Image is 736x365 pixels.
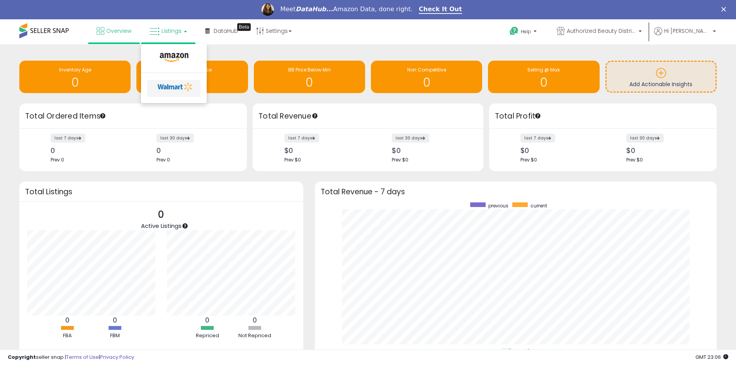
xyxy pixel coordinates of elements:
b: 0 [253,316,257,325]
div: $0 [520,146,597,154]
div: FBM [92,332,138,340]
label: last 30 days [392,134,429,143]
h3: Total Revenue - 7 days [321,189,711,195]
p: 0 [141,207,182,222]
span: Prev: $0 [520,156,537,163]
span: Authorized Beauty Distribution [567,27,636,35]
a: Settings [250,19,297,42]
span: Prev: $0 [392,156,408,163]
label: last 7 days [284,134,319,143]
span: Needs to Reprice [173,66,212,73]
img: Profile image for Georgie [262,3,274,16]
div: FBA [44,332,91,340]
span: Prev: 0 [51,156,64,163]
a: BB Price Below Min 0 [254,61,365,93]
div: Not Repriced [232,332,278,340]
span: DataHub [214,27,238,35]
b: 0 [205,316,209,325]
a: Authorized Beauty Distribution [551,19,648,44]
span: Non Competitive [407,66,446,73]
h1: 0 [258,76,361,89]
div: $0 [626,146,703,154]
h1: 0 [23,76,127,89]
span: Listings [161,27,182,35]
span: current [530,202,547,209]
span: Active Listings [141,222,182,230]
a: Inventory Age 0 [19,61,131,93]
a: Privacy Policy [100,353,134,361]
b: 0 [113,316,117,325]
div: Tooltip anchor [311,112,318,119]
span: Prev: 0 [156,156,170,163]
a: Needs to Reprice 0 [136,61,248,93]
h1: 0 [375,76,478,89]
a: Help [503,20,544,44]
div: seller snap | | [8,354,134,361]
span: Add Actionable Insights [629,80,692,88]
a: Non Competitive 0 [371,61,482,93]
h3: Total Profit [495,111,711,122]
b: 0 [65,316,70,325]
span: Prev: $0 [284,156,301,163]
a: Hi [PERSON_NAME] [654,27,716,44]
span: Hi [PERSON_NAME] [664,27,711,35]
div: Repriced [184,332,231,340]
div: $0 [392,146,470,154]
span: Help [521,28,531,35]
div: Close [721,7,729,12]
a: Listings [144,19,193,42]
span: Inventory Age [59,66,91,73]
h3: Total Ordered Items [25,111,241,122]
a: Overview [91,19,137,42]
span: 2025-10-12 23:06 GMT [695,353,728,361]
a: Selling @ Max 0 [488,61,599,93]
div: Tooltip anchor [99,112,106,119]
h1: 0 [140,76,244,89]
h1: 0 [492,76,595,89]
span: previous [488,202,508,209]
label: last 30 days [156,134,194,143]
a: DataHub [199,19,244,42]
div: Tooltip anchor [534,112,541,119]
span: Prev: $0 [626,156,643,163]
label: last 7 days [520,134,555,143]
span: Selling @ Max [527,66,560,73]
div: Tooltip anchor [182,222,189,229]
div: Tooltip anchor [237,23,251,31]
div: $0 [284,146,362,154]
a: Add Actionable Insights [607,62,716,92]
label: last 30 days [626,134,664,143]
div: 0 [156,146,233,154]
label: last 7 days [51,134,85,143]
div: 0 [51,146,127,154]
span: BB Price Below Min [288,66,331,73]
span: Overview [106,27,131,35]
i: DataHub... [296,5,333,13]
i: Get Help [509,26,519,36]
a: Check It Out [419,5,462,14]
a: Terms of Use [66,353,99,361]
h3: Total Revenue [258,111,478,122]
h3: Total Listings [25,189,297,195]
div: Meet Amazon Data, done right. [280,5,413,13]
strong: Copyright [8,353,36,361]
